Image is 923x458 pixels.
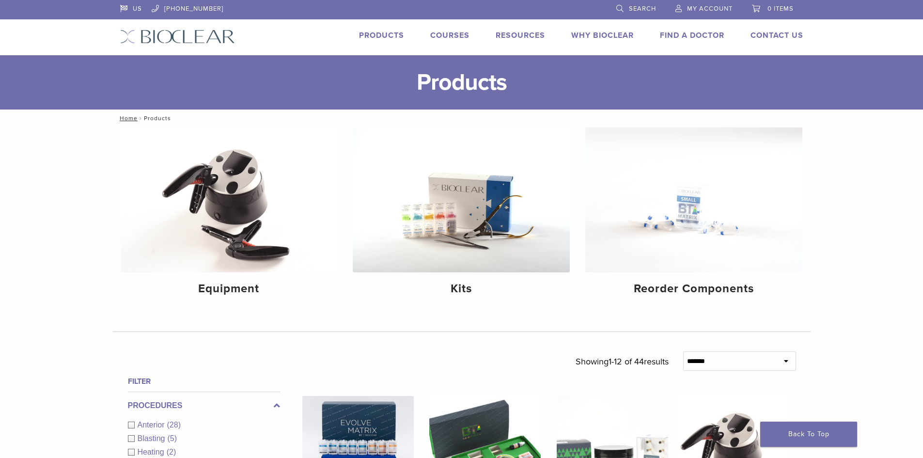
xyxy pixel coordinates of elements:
a: Back To Top [760,422,857,447]
img: Kits [353,127,570,272]
h4: Reorder Components [593,280,795,298]
a: Courses [430,31,469,40]
a: Products [359,31,404,40]
h4: Filter [128,376,280,387]
span: My Account [687,5,733,13]
span: Blasting [138,434,168,442]
a: Home [117,115,138,122]
h4: Kits [360,280,562,298]
span: (2) [167,448,176,456]
img: Equipment [121,127,338,272]
img: Bioclear [120,30,235,44]
span: Search [629,5,656,13]
img: Reorder Components [585,127,802,272]
span: 1-12 of 44 [609,356,644,367]
a: Why Bioclear [571,31,634,40]
a: Equipment [121,127,338,304]
span: (28) [167,421,181,429]
a: Contact Us [751,31,803,40]
span: / [138,116,144,121]
a: Reorder Components [585,127,802,304]
span: Anterior [138,421,167,429]
span: Heating [138,448,167,456]
a: Kits [353,127,570,304]
span: 0 items [767,5,794,13]
a: Find A Doctor [660,31,724,40]
span: (5) [167,434,177,442]
label: Procedures [128,400,280,411]
h4: Equipment [128,280,330,298]
p: Showing results [576,351,669,372]
a: Resources [496,31,545,40]
nav: Products [113,110,811,127]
